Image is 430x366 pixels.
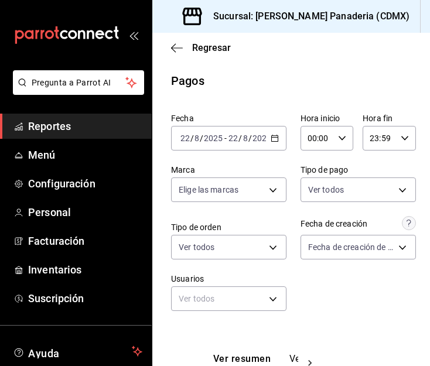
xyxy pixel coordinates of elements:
button: Regresar [171,42,231,53]
input: -- [180,134,190,143]
input: -- [194,134,200,143]
label: Tipo de orden [171,223,286,231]
span: Elige las marcas [179,184,238,196]
span: Configuración [28,176,142,191]
div: Fecha de creación [301,218,367,230]
label: Hora inicio [301,114,353,122]
span: - [224,134,227,143]
span: Ayuda [28,344,127,358]
span: Personal [28,204,142,220]
span: Suscripción [28,290,142,306]
span: Ver todos [179,241,214,253]
span: Pregunta a Parrot AI [32,77,126,89]
h3: Sucursal: [PERSON_NAME] Panaderia (CDMX) [204,9,409,23]
input: ---- [203,134,223,143]
span: / [248,134,252,143]
div: Ver todos [171,286,286,311]
span: Reportes [28,118,142,134]
span: Inventarios [28,262,142,278]
label: Hora fin [363,114,415,122]
button: open_drawer_menu [129,30,138,40]
span: Ver todos [308,184,344,196]
input: -- [228,134,238,143]
label: Tipo de pago [301,166,416,174]
div: Pagos [171,72,204,90]
span: / [238,134,242,143]
input: ---- [252,134,272,143]
a: Pregunta a Parrot AI [8,85,144,97]
label: Fecha [171,114,286,122]
span: Regresar [192,42,231,53]
label: Marca [171,166,286,174]
span: Fecha de creación de orden [308,241,394,253]
span: / [200,134,203,143]
span: / [190,134,194,143]
span: Facturación [28,233,142,249]
input: -- [243,134,248,143]
button: Pregunta a Parrot AI [13,70,144,95]
label: Usuarios [171,275,286,283]
span: Menú [28,147,142,163]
